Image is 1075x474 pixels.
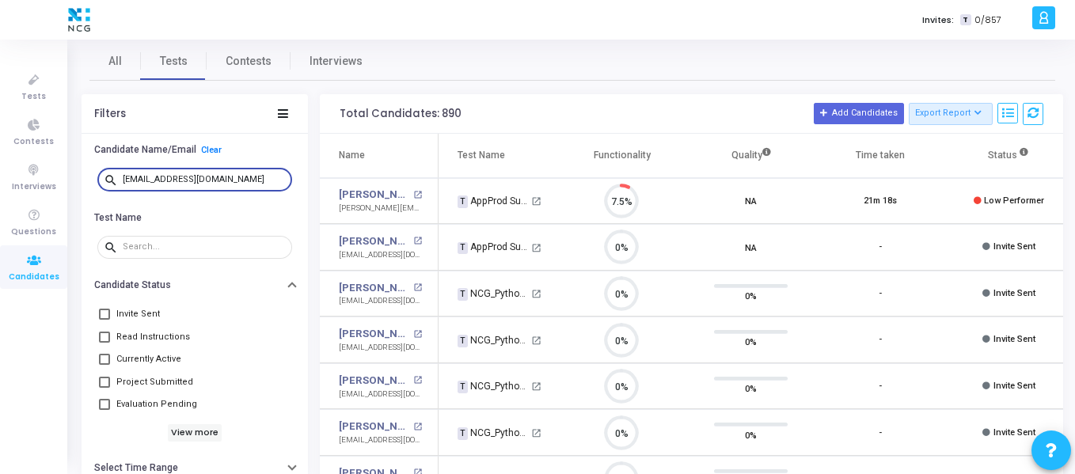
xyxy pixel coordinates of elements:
button: Candidate Name/EmailClear [82,138,308,162]
h6: Select Time Range [94,462,178,474]
div: - [879,427,882,440]
a: Clear [201,145,222,155]
mat-icon: open_in_new [531,243,541,253]
div: - [879,287,882,301]
div: - [879,380,882,393]
h6: Candidate Name/Email [94,144,196,156]
a: [PERSON_NAME] [339,233,409,249]
label: Invites: [922,13,954,27]
span: Invite Sent [993,288,1035,298]
span: T [458,195,468,208]
input: Search... [123,242,286,252]
span: 0% [745,334,757,350]
div: [EMAIL_ADDRESS][DOMAIN_NAME] [339,342,422,354]
mat-icon: search [104,173,123,187]
div: AppProd Support_NCG_L3 [458,240,529,254]
span: Read Instructions [116,328,190,347]
span: T [458,427,468,440]
span: Invite Sent [993,427,1035,438]
mat-icon: open_in_new [531,196,541,207]
span: Evaluation Pending [116,395,197,414]
span: T [458,288,468,301]
th: Functionality [557,134,686,178]
mat-icon: open_in_new [413,237,422,245]
div: NCG_Python FS_Developer_2025 [458,426,529,440]
div: NCG_Python FS_Developer_2025 [458,286,529,301]
button: Add Candidates [814,103,904,123]
div: [EMAIL_ADDRESS][DOMAIN_NAME] [339,295,422,307]
span: 0% [745,427,757,442]
th: Test Name [439,134,557,178]
div: Name [339,146,365,164]
img: logo [64,4,94,36]
mat-icon: search [104,240,123,254]
span: T [960,14,971,26]
th: Status [944,134,1073,178]
div: Time taken [856,146,905,164]
mat-icon: open_in_new [413,376,422,385]
mat-icon: open_in_new [413,330,422,339]
div: Total Candidates: 890 [340,108,462,120]
div: [PERSON_NAME][EMAIL_ADDRESS][DOMAIN_NAME] [339,203,422,214]
mat-icon: open_in_new [531,289,541,299]
a: [PERSON_NAME] [339,373,409,389]
span: NA [745,193,757,209]
div: - [879,333,882,347]
th: Quality [686,134,815,178]
div: 21m 18s [864,195,897,208]
span: T [458,381,468,393]
span: 0% [745,381,757,396]
h6: View more [168,424,222,442]
button: Export Report [909,103,993,125]
span: Questions [11,226,56,239]
div: [EMAIL_ADDRESS][DOMAIN_NAME] [339,389,422,400]
span: T [458,242,468,255]
span: 0% [745,288,757,304]
mat-icon: open_in_new [413,423,422,431]
span: Low Performer [984,195,1044,206]
span: Currently Active [116,350,181,369]
div: Filters [94,108,126,120]
span: Contests [13,135,54,149]
h6: Candidate Status [94,279,171,291]
a: [PERSON_NAME] [339,326,409,342]
mat-icon: open_in_new [413,283,422,292]
span: Invite Sent [993,241,1035,252]
mat-icon: open_in_new [531,336,541,346]
div: NCG_Python FS_Developer_2025 [458,333,529,347]
span: Tests [160,53,188,70]
span: Interviews [12,180,56,194]
span: All [108,53,122,70]
a: [PERSON_NAME] [339,187,409,203]
span: Candidates [9,271,59,284]
span: Invite Sent [993,381,1035,391]
span: Contests [226,53,272,70]
div: NCG_Python FS_Developer_2025 [458,379,529,393]
span: Tests [21,90,46,104]
span: 0/857 [974,13,1001,27]
div: - [879,241,882,254]
button: Candidate Status [82,273,308,298]
button: Test Name [82,205,308,229]
span: Project Submitted [116,373,193,392]
div: AppProd Support_NCG_L3 [458,194,529,208]
div: [EMAIL_ADDRESS][DOMAIN_NAME] [339,434,422,446]
a: [PERSON_NAME] [339,280,409,296]
span: Invite Sent [993,334,1035,344]
a: [PERSON_NAME] [339,419,409,434]
mat-icon: open_in_new [413,191,422,199]
span: Invite Sent [116,305,160,324]
input: Search... [123,175,286,184]
span: Interviews [310,53,363,70]
span: NA [745,239,757,255]
mat-icon: open_in_new [531,428,541,438]
div: [EMAIL_ADDRESS][DOMAIN_NAME] [339,249,422,261]
mat-icon: open_in_new [531,381,541,392]
h6: Test Name [94,212,142,224]
span: T [458,335,468,347]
